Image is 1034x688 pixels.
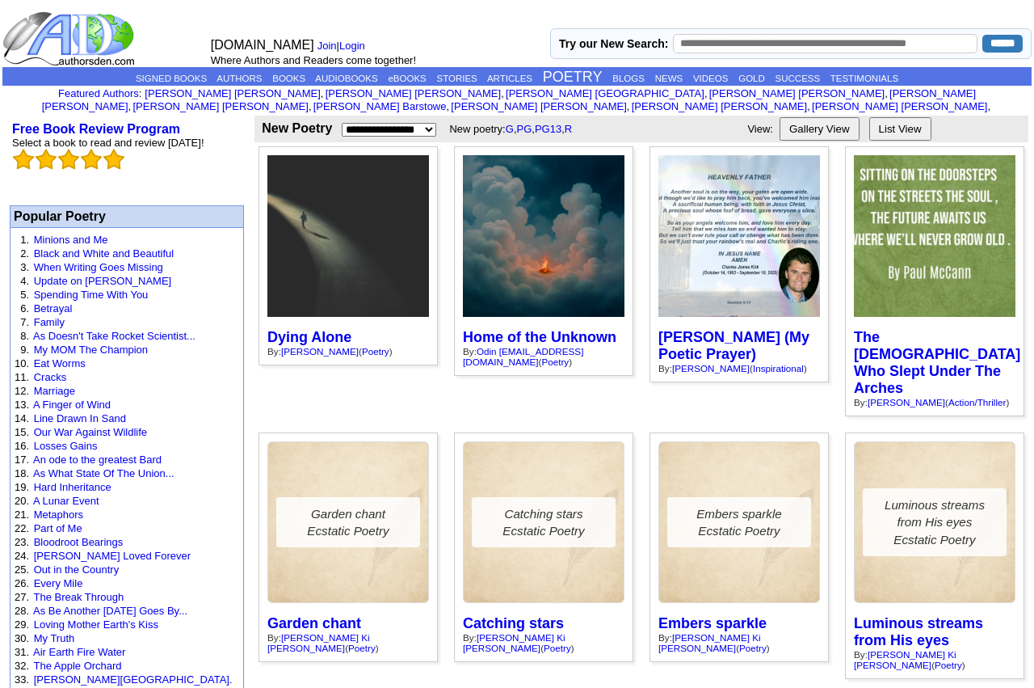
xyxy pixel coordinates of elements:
a: Family [34,316,65,328]
a: Inspirational [753,363,804,374]
a: As Be Another [DATE] Goes By... [33,605,187,617]
a: Catching starsEcstatic Poetry [463,441,624,603]
a: Out in the Country [34,563,120,576]
a: Poetry [544,643,571,653]
a: When Writing Goes Missing [34,261,163,273]
font: 21. [15,509,29,521]
font: 16. [15,440,29,452]
div: By: ( ) [463,346,624,367]
img: bigemptystars.png [36,149,57,170]
font: i [629,103,631,112]
a: [PERSON_NAME] [PERSON_NAME] [132,100,308,112]
a: NEWS [655,74,683,83]
img: bigemptystars.png [81,149,102,170]
a: My Truth [34,632,75,644]
a: [PERSON_NAME] [PERSON_NAME] [632,100,807,112]
a: [PERSON_NAME] (My Poetic Prayer) [658,329,809,362]
a: Marriage [34,385,75,397]
a: Dying Alone [267,329,351,345]
a: Bloodroot Bearings [34,536,124,548]
a: [PERSON_NAME] [PERSON_NAME] [326,87,501,99]
font: | [317,40,371,52]
a: PG13 [535,123,561,135]
a: My MOM The Champion [34,344,148,356]
font: 33. [15,673,29,686]
a: [PERSON_NAME] [PERSON_NAME] [451,100,626,112]
font: 8. [20,330,29,342]
a: VIDEOS [693,74,728,83]
a: Poetry [739,643,767,653]
img: bigemptystars.png [103,149,124,170]
font: 25. [15,563,29,576]
div: By: ( ) [854,649,1015,670]
a: [PERSON_NAME] Ki [PERSON_NAME] [463,632,565,653]
a: Eat Worms [34,357,86,369]
font: 12. [15,385,29,397]
font: i [888,90,889,99]
div: By: ( ) [658,632,820,653]
a: AUTHORS [216,74,262,83]
a: SUCCESS [775,74,821,83]
div: By: ( ) [854,397,1015,407]
a: BLOGS [612,74,645,83]
a: ARTICLES [487,74,532,83]
a: AUDIOBOOKS [315,74,377,83]
a: Catching stars [463,615,564,631]
img: logo_ad.gif [2,11,138,67]
a: Free Book Review Program [12,122,180,136]
a: Loving Mother Earth's Kiss [34,618,158,631]
font: New poetry: , , , [449,123,578,135]
a: eBOOKS [388,74,426,83]
button: List View [869,117,931,141]
a: [PERSON_NAME] Loved Forever [34,550,191,562]
font: 22. [15,522,29,534]
a: [PERSON_NAME] [PERSON_NAME] [812,100,987,112]
b: New Poetry [262,121,332,135]
a: Air Earth Fire Water [33,646,125,658]
font: 23. [15,536,29,548]
a: An ode to the greatest Bard [33,454,162,466]
div: Garden chant Ecstatic Poetry [276,497,420,548]
font: : [58,87,141,99]
font: 29. [15,618,29,631]
a: Odin [EMAIL_ADDRESS][DOMAIN_NAME] [463,346,583,367]
font: Select a book to read and review [DATE]! [12,137,204,149]
a: Update on [PERSON_NAME] [34,275,172,287]
font: 4. [20,275,29,287]
a: Every Mile [34,577,83,589]
a: Embers sparkle [658,615,767,631]
font: 9. [20,344,29,356]
a: [PERSON_NAME] [PERSON_NAME] [709,87,885,99]
a: Poetry [348,643,376,653]
font: 15. [15,426,29,438]
div: By: ( ) [658,363,820,374]
a: Metaphors [34,509,83,521]
a: A Lunar Event [33,495,99,507]
a: Join [317,40,337,52]
font: 2. [20,247,29,260]
a: G [506,123,514,135]
a: Spending Time With You [34,289,149,301]
font: 27. [15,591,29,603]
div: By: ( ) [267,346,429,357]
a: BOOKS [272,74,305,83]
a: The Break Through [33,591,124,603]
a: Featured Authors [58,87,139,99]
font: i [312,103,313,112]
a: [PERSON_NAME][GEOGRAPHIC_DATA]. [34,673,233,686]
label: Try our New Search: [559,37,668,50]
a: Home of the Unknown [463,329,616,345]
a: Hard Inheritance [34,481,111,493]
font: 28. [15,605,29,617]
font: View: [747,123,773,135]
a: PG [517,123,532,135]
a: Garden chant [267,615,361,631]
font: 19. [15,481,29,493]
a: [PERSON_NAME] [PERSON_NAME] [145,87,320,99]
font: i [810,103,812,112]
img: bigemptystars.png [58,149,79,170]
a: [PERSON_NAME] [PERSON_NAME] [42,87,976,112]
font: 7. [20,316,29,328]
font: 13. [15,399,29,411]
font: 31. [15,646,29,658]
